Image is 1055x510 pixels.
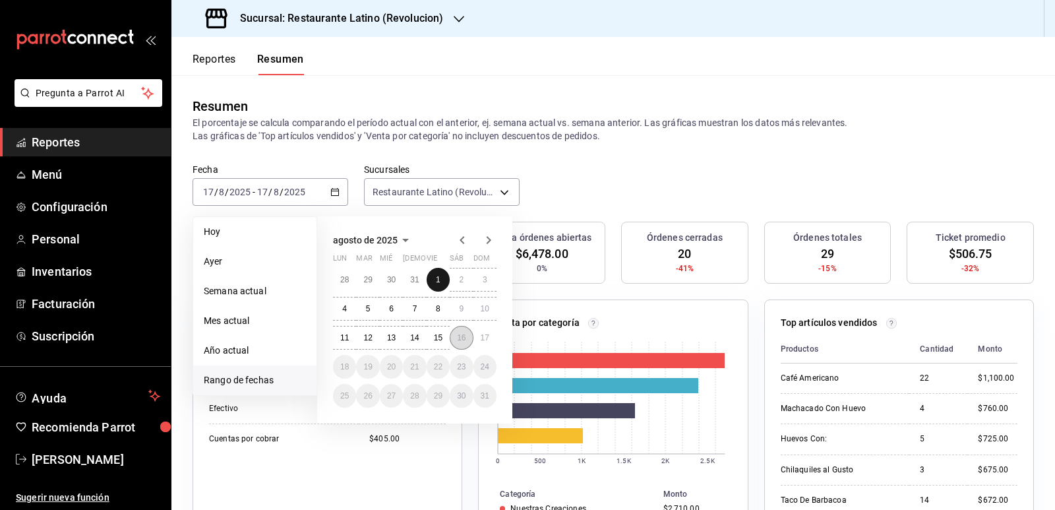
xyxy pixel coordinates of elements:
abbr: 25 de agosto de 2025 [340,391,349,400]
div: Cuentas por cobrar [209,433,341,445]
a: Pregunta a Parrot AI [9,96,162,110]
span: / [268,187,272,197]
div: 4 [920,403,957,414]
span: Inventarios [32,263,160,280]
abbr: 27 de agosto de 2025 [387,391,396,400]
div: Resumen [193,96,248,116]
div: $675.00 [978,464,1017,476]
abbr: 14 de agosto de 2025 [410,333,419,342]
abbr: 6 de agosto de 2025 [389,304,394,313]
h3: Ticket promedio [936,231,1006,245]
span: / [280,187,284,197]
abbr: 31 de agosto de 2025 [481,391,489,400]
span: Personal [32,230,160,248]
h3: Sucursal: Restaurante Latino (Revolucion) [229,11,443,26]
div: $405.00 [369,433,446,445]
text: 1.5K [617,457,632,464]
abbr: 11 de agosto de 2025 [340,333,349,342]
button: 6 de agosto de 2025 [380,297,403,321]
abbr: 1 de agosto de 2025 [436,275,440,284]
th: Productos [781,335,910,364]
abbr: miércoles [380,254,392,268]
button: 29 de julio de 2025 [356,268,379,292]
span: Reportes [32,133,160,151]
button: 20 de agosto de 2025 [380,355,403,379]
button: 22 de agosto de 2025 [427,355,450,379]
abbr: 26 de agosto de 2025 [363,391,372,400]
h3: Órdenes cerradas [647,231,723,245]
div: 3 [920,464,957,476]
button: 14 de agosto de 2025 [403,326,426,350]
span: Recomienda Parrot [32,418,160,436]
abbr: 31 de julio de 2025 [410,275,419,284]
abbr: 28 de agosto de 2025 [410,391,419,400]
abbr: 29 de agosto de 2025 [434,391,442,400]
abbr: 29 de julio de 2025 [363,275,372,284]
div: Taco De Barbacoa [781,495,899,506]
button: 17 de agosto de 2025 [473,326,497,350]
div: $1,100.00 [978,373,1017,384]
span: / [214,187,218,197]
text: 2K [661,457,670,464]
button: Pregunta a Parrot AI [15,79,162,107]
th: Monto [658,487,748,501]
input: ---- [229,187,251,197]
div: Chilaquiles al Gusto [781,464,899,476]
button: 27 de agosto de 2025 [380,384,403,408]
button: 28 de julio de 2025 [333,268,356,292]
th: Monto [967,335,1017,364]
button: 12 de agosto de 2025 [356,326,379,350]
button: 18 de agosto de 2025 [333,355,356,379]
button: 15 de agosto de 2025 [427,326,450,350]
button: 8 de agosto de 2025 [427,297,450,321]
button: 25 de agosto de 2025 [333,384,356,408]
button: agosto de 2025 [333,232,413,248]
abbr: 10 de agosto de 2025 [481,304,489,313]
input: -- [256,187,268,197]
span: -32% [961,263,980,274]
abbr: 7 de agosto de 2025 [413,304,417,313]
button: 3 de agosto de 2025 [473,268,497,292]
span: Restaurante Latino (Revolucion) [373,185,495,199]
span: 29 [821,245,834,263]
button: 1 de agosto de 2025 [427,268,450,292]
text: 2.5K [701,457,715,464]
span: / [225,187,229,197]
abbr: 9 de agosto de 2025 [459,304,464,313]
button: 24 de agosto de 2025 [473,355,497,379]
span: Rango de fechas [204,373,306,387]
button: 5 de agosto de 2025 [356,297,379,321]
label: Sucursales [364,165,520,174]
abbr: 30 de agosto de 2025 [457,391,466,400]
span: Semana actual [204,284,306,298]
span: Suscripción [32,327,160,345]
div: $760.00 [978,403,1017,414]
button: 7 de agosto de 2025 [403,297,426,321]
span: agosto de 2025 [333,235,398,245]
button: open_drawer_menu [145,34,156,45]
text: 500 [534,457,546,464]
button: 21 de agosto de 2025 [403,355,426,379]
abbr: sábado [450,254,464,268]
abbr: 19 de agosto de 2025 [363,362,372,371]
button: 13 de agosto de 2025 [380,326,403,350]
span: Hoy [204,225,306,239]
p: El porcentaje se calcula comparando el período actual con el anterior, ej. semana actual vs. sema... [193,116,1034,143]
abbr: martes [356,254,372,268]
button: 31 de agosto de 2025 [473,384,497,408]
span: $506.75 [949,245,992,263]
abbr: 8 de agosto de 2025 [436,304,440,313]
div: Café Americano [781,373,899,384]
input: -- [218,187,225,197]
span: Ayuda [32,388,143,404]
button: 16 de agosto de 2025 [450,326,473,350]
div: 5 [920,433,957,445]
th: Categoría [479,487,657,501]
h3: Órdenes totales [793,231,862,245]
span: -41% [676,263,694,274]
div: 14 [920,495,957,506]
abbr: 22 de agosto de 2025 [434,362,442,371]
abbr: 30 de julio de 2025 [387,275,396,284]
abbr: 2 de agosto de 2025 [459,275,464,284]
abbr: 17 de agosto de 2025 [481,333,489,342]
